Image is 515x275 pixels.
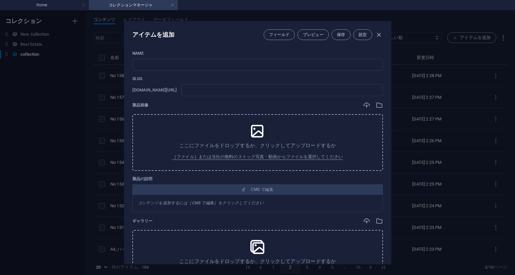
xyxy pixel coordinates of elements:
button: 保存 [332,29,351,40]
span: プレビュー [303,32,324,37]
h4: コレクションマネージャ [89,1,178,9]
p: 製品の説明 [132,176,383,182]
button: CMS で編集 [132,184,383,195]
span: ［ファイル］または当社の無料のストック写真・動画からファイルを選択してください [172,153,343,161]
p: 製品画像 [132,102,148,108]
button: プレビュー [297,29,329,40]
p: Slug [132,76,383,81]
em: コンテンツを追加するには［CMS で編集］をクリックしてください [138,201,264,205]
p: Name [132,51,383,56]
button: 設定 [353,29,372,40]
h2: アイテムを追加 [132,31,175,39]
p: ここにファイルをドロップするか、クリックしてアップロードするか [179,258,336,265]
span: CMS で編集 [251,187,273,192]
i: ファイルマネージャまたはストック写真から選択する [376,217,383,225]
i: ファイルマネージャまたはストック写真から選択する [376,101,383,109]
button: フィールド [264,29,295,40]
span: 保存 [337,32,345,37]
p: ここにファイルをドロップするか、クリックしてアップロードするか [179,142,336,149]
p: ギャラリー [132,218,153,224]
span: 設定 [359,32,367,37]
span: フィールド [269,32,290,37]
h6: スラッグとは、このアイテムが見つかる URL であり、一意でなければなりません。 [132,86,177,94]
button: ［ファイル］または当社の無料のストック写真・動画からファイルを選択してください [170,152,345,162]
